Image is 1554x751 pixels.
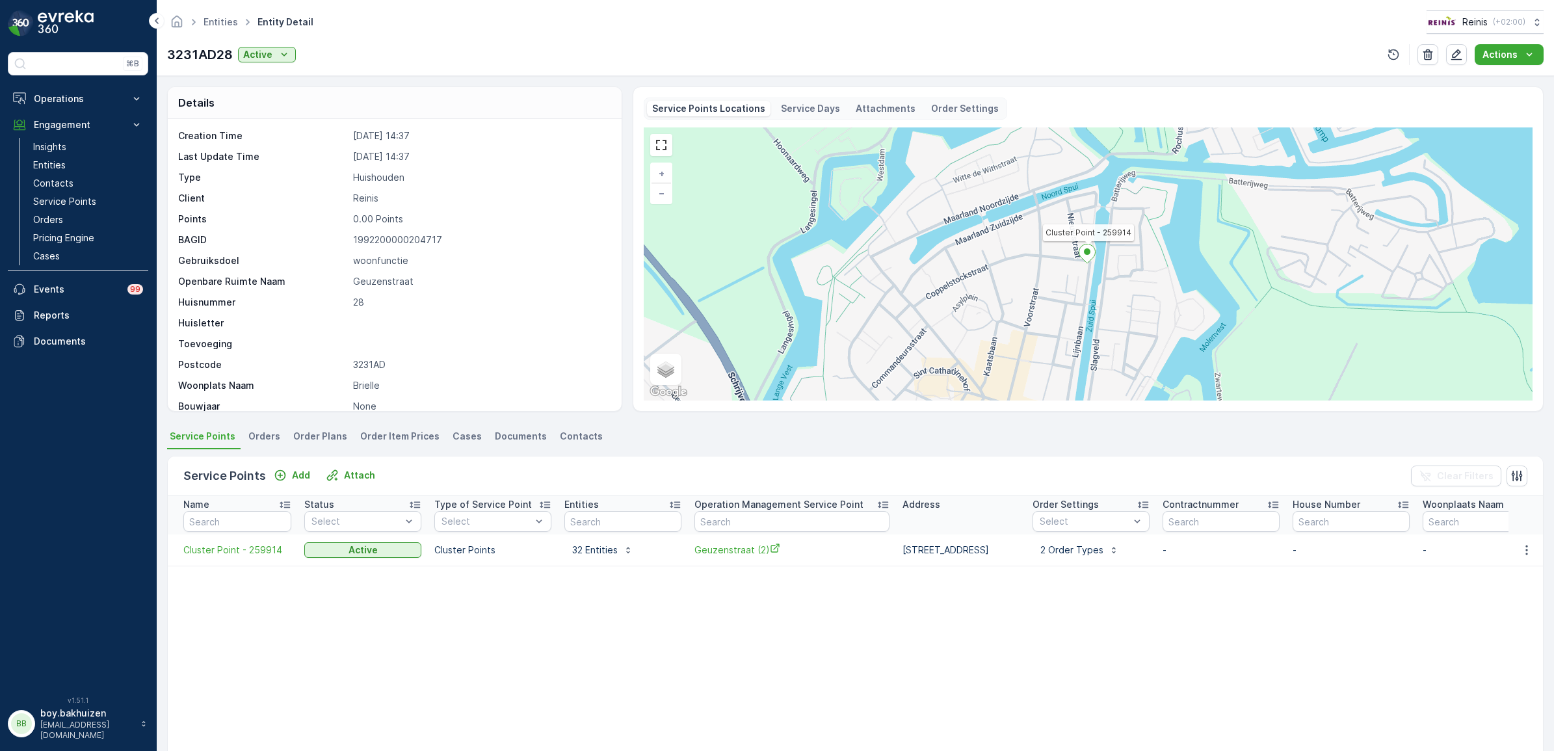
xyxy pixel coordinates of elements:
input: Search [183,511,291,532]
button: Actions [1475,44,1544,65]
a: Pricing Engine [28,229,148,247]
p: Bouwjaar [178,400,348,413]
p: Orders [33,213,63,226]
p: Details [178,95,215,111]
a: Contacts [28,174,148,192]
p: Select [311,515,401,528]
p: 2 Order Types [1040,544,1103,557]
p: Openbare Ruimte Naam [178,275,348,288]
a: Geuzenstraat (2) [694,543,889,557]
p: Reports [34,309,143,322]
span: Service Points [170,430,235,443]
a: Layers [652,355,680,384]
a: Entities [204,16,238,27]
p: Woonplats Naam [178,379,348,392]
p: Gebruiksdoel [178,254,348,267]
p: Cluster Points [434,544,551,557]
p: Client [178,192,348,205]
p: [DATE] 14:37 [353,150,608,163]
button: Attach [321,468,380,483]
p: Type of Service Point [434,498,532,511]
p: - [1293,544,1410,557]
span: Orders [248,430,280,443]
p: Last Update Time [178,150,348,163]
span: Order Plans [293,430,347,443]
p: [EMAIL_ADDRESS][DOMAIN_NAME] [40,720,134,741]
p: 3231AD [353,358,608,371]
p: Service Points Locations [652,102,765,115]
p: Documents [34,335,143,348]
img: logo_dark-DEwI_e13.png [38,10,94,36]
p: Name [183,498,209,511]
p: 28 [353,296,608,309]
button: Clear Filters [1411,466,1501,486]
p: Points [178,213,348,226]
p: Operation Management Service Point [694,498,863,511]
p: Status [304,498,334,511]
span: Entity Detail [255,16,316,29]
a: Documents [8,328,148,354]
p: Active [349,544,378,557]
a: Reports [8,302,148,328]
p: [DATE] 14:37 [353,129,608,142]
p: Active [243,48,272,61]
p: Engagement [34,118,122,131]
p: Address [902,498,940,511]
p: Service Days [781,102,840,115]
p: 32 Entities [572,544,618,557]
a: Entities [28,156,148,174]
button: 2 Order Types [1033,540,1127,560]
p: 99 [130,284,140,295]
p: boy.bakhuizen [40,707,134,720]
p: Actions [1482,48,1518,61]
button: Operations [8,86,148,112]
p: Contractnummer [1163,498,1239,511]
p: Reinis [1462,16,1488,29]
a: Orders [28,211,148,229]
button: Active [304,542,421,558]
p: Contacts [33,177,73,190]
p: Huisletter [178,317,348,330]
span: Documents [495,430,547,443]
p: ⌘B [126,59,139,69]
img: Reinis-Logo-Vrijstaand_Tekengebied-1-copy2_aBO4n7j.png [1427,15,1457,29]
p: ( +02:00 ) [1493,17,1525,27]
p: 3231AD28 [167,45,233,64]
p: Pricing Engine [33,231,94,244]
p: Brielle [353,379,608,392]
p: Order Settings [931,102,999,115]
p: BAGID [178,233,348,246]
p: Huishouden [353,171,608,184]
p: Select [441,515,531,528]
a: View Fullscreen [652,135,671,155]
input: Search [564,511,681,532]
input: Search [1163,511,1280,532]
button: BBboy.bakhuizen[EMAIL_ADDRESS][DOMAIN_NAME] [8,707,148,741]
p: Cases [33,250,60,263]
button: Reinis(+02:00) [1427,10,1544,34]
p: Attachments [856,102,915,115]
span: Order Item Prices [360,430,440,443]
div: BB [11,713,32,734]
p: Clear Filters [1437,469,1494,482]
span: Contacts [560,430,603,443]
span: + [659,168,665,179]
span: v 1.51.1 [8,696,148,704]
p: Add [292,469,310,482]
p: Service Points [183,467,266,485]
button: Active [238,47,296,62]
p: Entities [33,159,66,172]
a: Cluster Point - 259914 [183,544,291,557]
p: Toevoeging [178,337,348,350]
p: - [1423,544,1540,557]
p: 0.00 Points [353,213,608,226]
p: Type [178,171,348,184]
img: Google [647,384,690,401]
p: Service Points [33,195,96,208]
input: Search [694,511,889,532]
img: logo [8,10,34,36]
a: Cases [28,247,148,265]
p: Reinis [353,192,608,205]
